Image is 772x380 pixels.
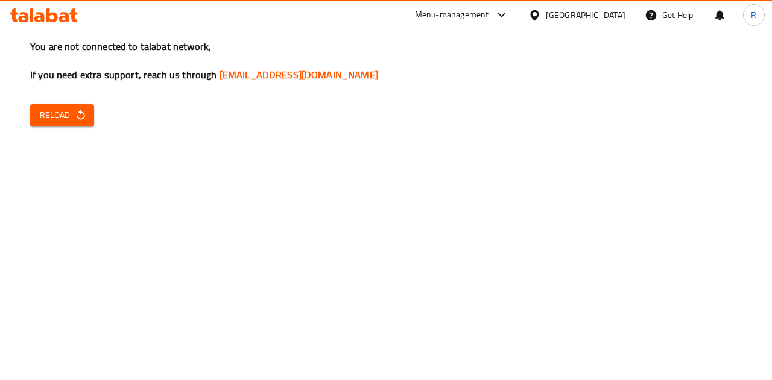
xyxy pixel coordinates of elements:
[30,104,94,126] button: Reload
[220,66,378,84] a: [EMAIL_ADDRESS][DOMAIN_NAME]
[40,108,84,123] span: Reload
[751,8,756,22] span: R
[415,8,489,22] div: Menu-management
[546,8,625,22] div: [GEOGRAPHIC_DATA]
[30,40,742,82] h3: You are not connected to talabat network, If you need extra support, reach us through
